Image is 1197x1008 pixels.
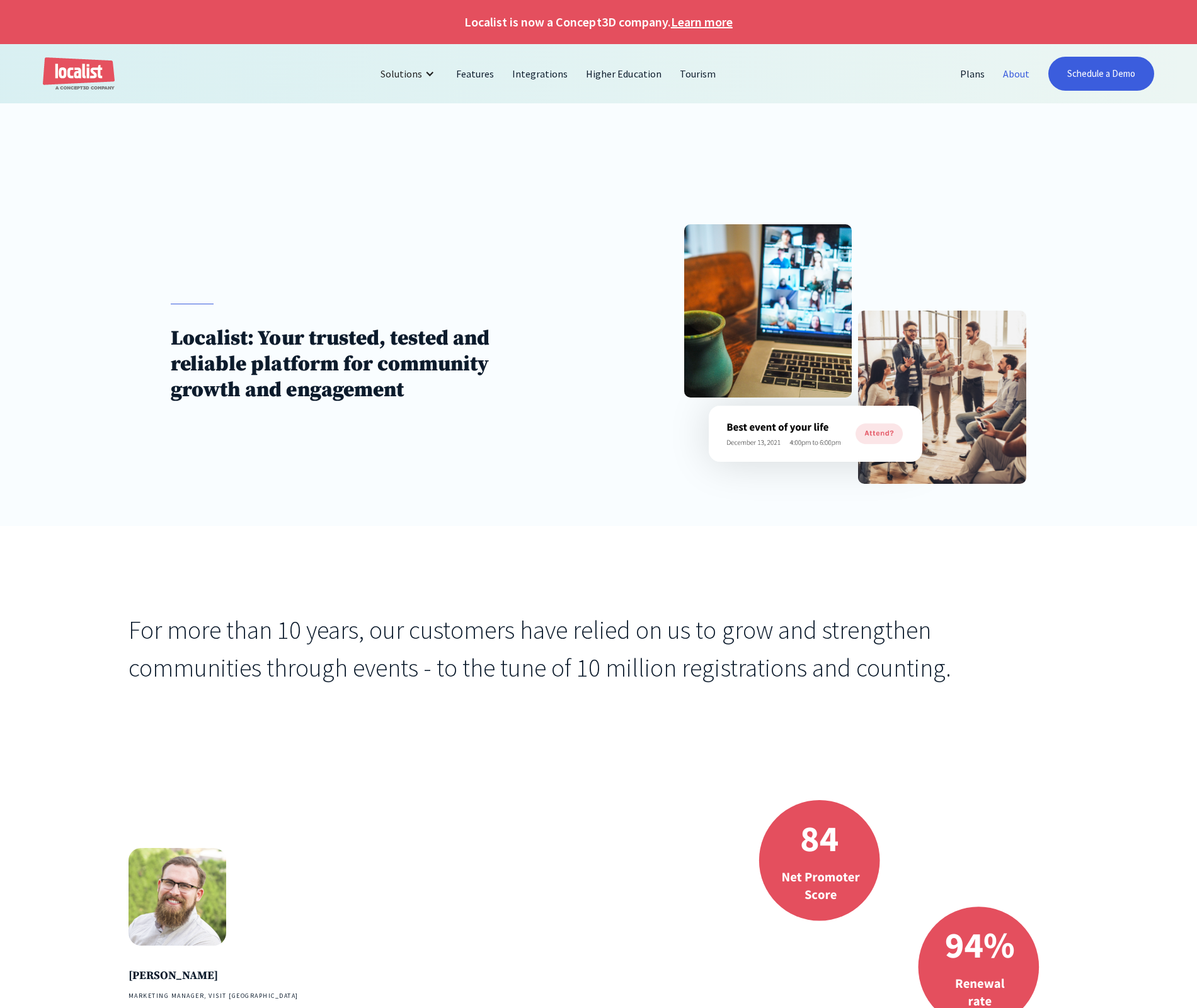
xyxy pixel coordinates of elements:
[671,13,733,31] a: Learn more
[447,59,503,89] a: Features
[709,406,922,462] img: About Localist
[371,59,447,89] div: Solutions
[858,311,1026,484] img: About Localist
[129,611,1069,687] div: For more than 10 years, our customers have relied on us to grow and strengthen communities throug...
[577,59,670,89] a: Higher Education
[503,59,577,89] a: Integrations
[129,991,513,1000] h4: Marketing Manager, Visit [GEOGRAPHIC_DATA]
[951,59,994,89] a: Plans
[1048,57,1154,91] a: Schedule a Demo
[129,848,226,946] img: Customer headshot
[381,66,422,81] div: Solutions
[171,326,556,403] h1: Localist: Your trusted, tested and reliable platform for community growth and engagement
[671,59,725,89] a: Tourism
[129,968,218,983] strong: [PERSON_NAME]
[684,224,852,398] img: About Localist
[43,57,115,91] a: home
[994,59,1039,89] a: About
